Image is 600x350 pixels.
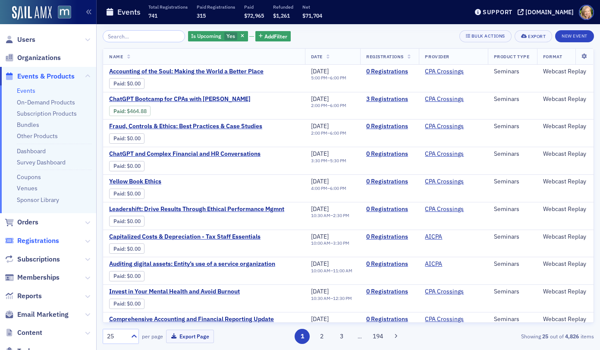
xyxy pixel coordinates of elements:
[543,288,587,296] div: Webcast Replay
[543,260,587,268] div: Webcast Replay
[117,7,141,17] h1: Events
[366,95,413,103] a: 3 Registrations
[311,130,346,136] div: –
[366,123,413,130] a: 0 Registrations
[425,205,464,213] a: CPA Crossings
[109,315,274,323] a: Comprehensive Accounting and Financial Reporting Update
[366,68,413,76] a: 0 Registrations
[113,163,124,169] a: Paid
[436,332,594,340] div: Showing out of items
[366,54,404,60] span: Registrations
[311,67,329,75] span: [DATE]
[366,150,413,158] a: 0 Registrations
[113,135,124,142] a: Paid
[311,212,330,218] time: 10:30 AM
[555,30,594,42] button: New Event
[311,177,329,185] span: [DATE]
[127,300,141,307] span: $0.00
[5,72,75,81] a: Events & Products
[244,12,264,19] span: $72,965
[555,32,594,39] a: New Event
[543,95,587,103] div: Webcast Replay
[494,95,531,103] div: Seminars
[52,6,71,20] a: View Homepage
[113,246,127,252] span: :
[311,122,329,130] span: [DATE]
[459,30,512,42] button: Bulk Actions
[354,332,366,340] span: …
[113,190,124,197] a: Paid
[109,178,254,186] a: Yellow Book Ethics
[127,190,141,197] span: $0.00
[17,110,77,117] a: Subscription Products
[109,106,151,116] div: Paid: 4 - $46488
[113,80,124,87] a: Paid
[425,178,464,186] a: CPA Crossings
[17,53,61,63] span: Organizations
[17,87,35,95] a: Events
[5,53,61,63] a: Organizations
[264,32,287,40] span: Add Filter
[425,95,479,103] span: CPA Crossings
[17,98,75,106] a: On-Demand Products
[494,288,531,296] div: Seminars
[127,273,141,279] span: $0.00
[543,233,587,241] div: Webcast Replay
[311,315,329,323] span: [DATE]
[494,178,531,186] div: Seminars
[5,255,60,264] a: Subscriptions
[425,260,442,268] a: AICPA
[311,287,329,295] span: [DATE]
[515,30,552,42] button: Export
[302,4,322,10] p: Net
[255,31,291,42] button: AddFilter
[109,123,262,130] a: Fraud, Controls & Ethics: Best Practices & Case Studies
[311,296,352,301] div: –
[109,95,254,103] a: ChatGPT Bootcamp for CPAs with [PERSON_NAME]
[366,288,413,296] a: 0 Registrations
[311,95,329,103] span: [DATE]
[109,216,145,226] div: Paid: 0 - $0
[311,205,329,213] span: [DATE]
[113,80,127,87] span: :
[113,273,124,279] a: Paid
[425,68,479,76] span: CPA Crossings
[330,158,346,164] time: 5:30 PM
[113,273,127,279] span: :
[494,315,531,323] div: Seminars
[425,178,479,186] span: CPA Crossings
[148,12,157,19] span: 741
[113,108,127,114] span: :
[494,68,531,76] div: Seminars
[425,233,442,241] a: AICPA
[166,330,214,343] button: Export Page
[109,161,145,171] div: Paid: 0 - $0
[494,205,531,213] div: Seminars
[311,233,329,240] span: [DATE]
[5,35,35,44] a: Users
[17,184,38,192] a: Venues
[311,158,346,164] div: –
[314,329,330,344] button: 2
[109,133,145,144] div: Paid: 0 - $0
[311,240,349,246] div: –
[17,255,60,264] span: Subscriptions
[109,68,264,76] span: Accounting of the Soul: Making the World a Better Place
[5,291,42,301] a: Reports
[17,218,38,227] span: Orders
[109,288,254,296] span: Invest in Your Mental Health and Avoid Burnout
[425,315,479,323] span: CPA Crossings
[543,54,562,60] span: Format
[366,205,413,213] a: 0 Registrations
[109,150,261,158] a: ChatGPT and Complex Financial and HR Conversations
[564,332,581,340] strong: 4,826
[311,158,327,164] time: 3:30 PM
[302,12,322,19] span: $71,704
[127,80,141,87] span: $0.00
[109,260,275,268] a: Auditing digital assets: Entity’s use of a service organization
[370,329,385,344] button: 194
[425,288,464,296] a: CPA Crossings
[425,150,479,158] span: CPA Crossings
